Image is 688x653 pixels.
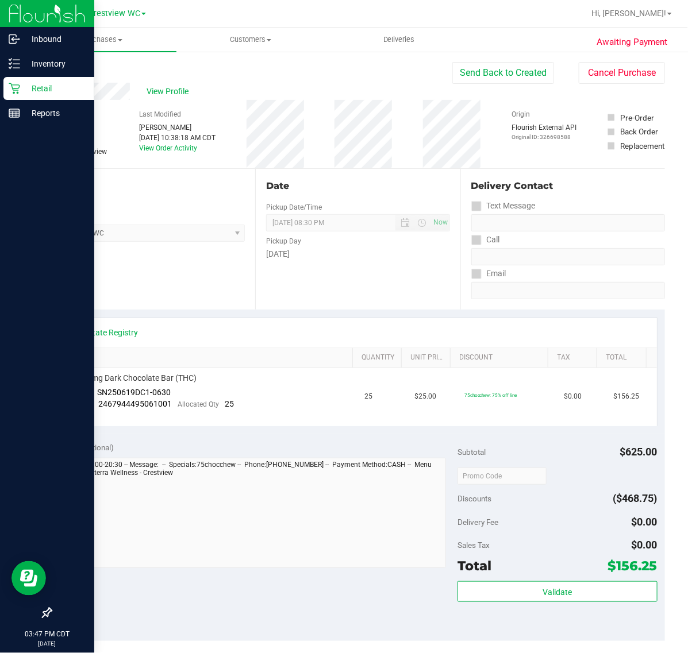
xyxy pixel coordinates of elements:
span: Total [458,558,491,574]
span: SN250619DC1-0630 [98,388,171,397]
span: Crestview WC [89,9,140,18]
span: Delivery Fee [458,517,498,527]
a: Tax [558,353,593,362]
span: $0.00 [564,391,582,402]
button: Cancel Purchase [579,62,665,84]
label: Text Message [471,198,536,214]
span: Deliveries [368,34,431,45]
span: 25 [365,391,373,402]
button: Send Back to Created [452,62,554,84]
label: Call [471,231,500,248]
div: Delivery Contact [471,179,665,193]
a: Customers [176,28,325,52]
div: [DATE] 10:38:18 AM CDT [139,133,216,143]
p: Original ID: 326698588 [512,133,576,141]
div: Pre-Order [620,112,654,123]
span: $625.00 [620,446,658,458]
div: Date [266,179,449,193]
span: ($468.75) [613,492,658,504]
a: View Order Activity [139,144,197,152]
span: Validate [543,588,572,597]
span: $156.25 [608,558,658,574]
label: Last Modified [139,109,181,119]
div: Flourish External API [512,122,576,141]
span: Awaiting Payment [597,36,667,49]
inline-svg: Reports [9,107,20,119]
a: Discount [460,353,544,362]
iframe: Resource center [11,561,46,596]
span: $156.25 [614,391,640,402]
a: Purchases [28,28,176,52]
p: Inbound [20,32,89,46]
a: Unit Price [411,353,446,362]
span: $0.00 [632,539,658,551]
input: Format: (999) 999-9999 [471,214,665,231]
span: View Profile [147,86,193,98]
inline-svg: Inbound [9,33,20,45]
button: Validate [458,581,657,602]
input: Format: (999) 999-9999 [471,248,665,265]
span: 2467944495061001 [99,399,172,408]
a: Deliveries [325,28,474,52]
p: 03:47 PM CDT [5,629,89,639]
label: Origin [512,109,530,119]
span: Allocated Qty [178,400,220,408]
span: Purchases [28,34,176,45]
span: Customers [177,34,325,45]
div: Back Order [620,126,658,137]
span: HT 100mg Dark Chocolate Bar (THC) [66,373,197,384]
p: Inventory [20,57,89,71]
a: Total [606,353,641,362]
span: Sales Tax [458,540,490,550]
label: Pickup Day [266,236,301,246]
inline-svg: Retail [9,83,20,94]
span: Subtotal [458,447,486,457]
inline-svg: Inventory [9,58,20,69]
a: View State Registry [70,327,139,338]
span: Hi, [PERSON_NAME]! [591,9,666,18]
label: Pickup Date/Time [266,202,322,212]
span: 25 [225,399,235,408]
label: Email [471,265,506,282]
span: $0.00 [632,516,658,528]
div: [PERSON_NAME] [139,122,216,133]
span: Discounts [458,488,491,509]
div: Location [51,179,245,193]
a: SKU [68,353,348,362]
a: Quantity [362,353,397,362]
p: [DATE] [5,639,89,648]
div: [DATE] [266,248,449,260]
p: Reports [20,106,89,120]
input: Promo Code [458,467,547,485]
div: Replacement [620,140,664,152]
p: Retail [20,82,89,95]
span: 75chocchew: 75% off line [464,392,517,398]
span: $25.00 [414,391,436,402]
